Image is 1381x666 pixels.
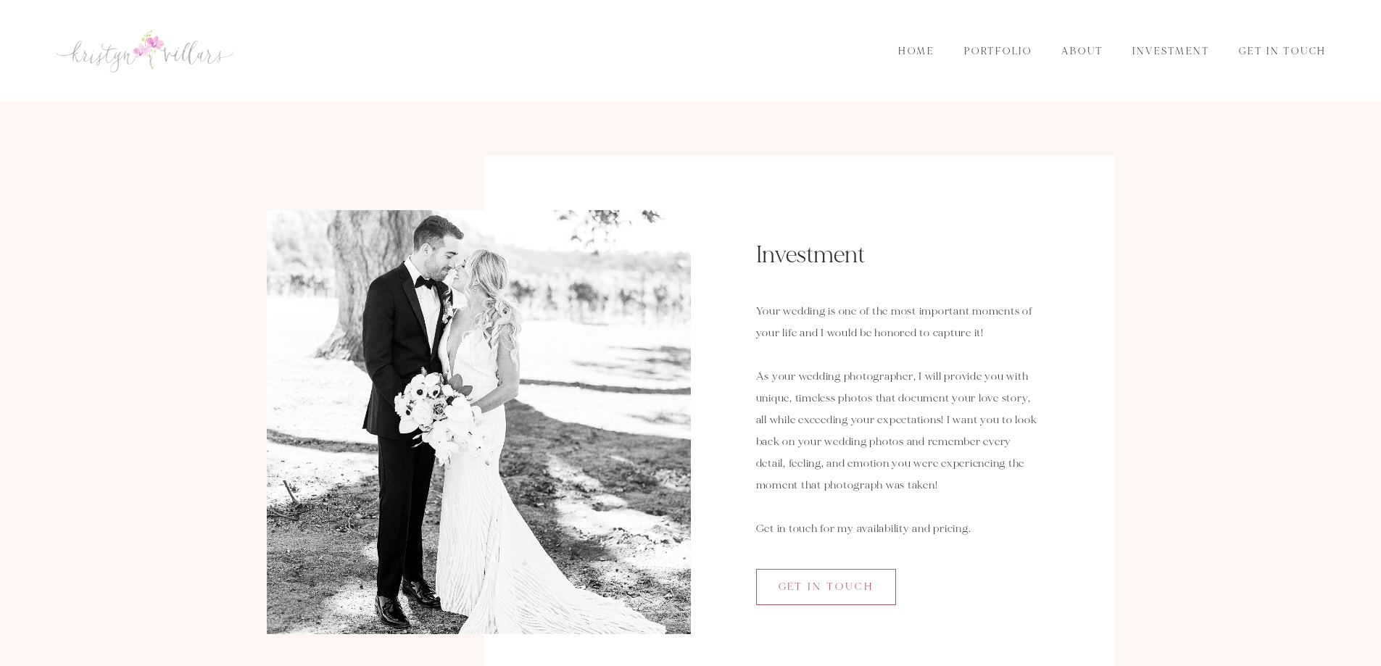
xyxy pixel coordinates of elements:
[1228,43,1338,59] a: Get in Touch
[756,239,1042,272] h2: Investment
[779,580,874,593] span: Get in Touch
[1121,43,1221,59] a: Investment
[1050,43,1114,59] a: About
[756,569,896,605] a: Get in Touch
[953,43,1043,59] a: Portfolio
[54,28,236,74] img: Kristyn Villars | San Luis Obispo Wedding Photographer
[756,301,1042,540] p: Your wedding is one of the most important moments of your life and I would be honored to capture ...
[887,43,946,59] a: Home
[267,210,691,634] img: Kristyn_Villars_Photography_-_Emily__Garrett_WEDDING0147-f344ddcc.jpg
